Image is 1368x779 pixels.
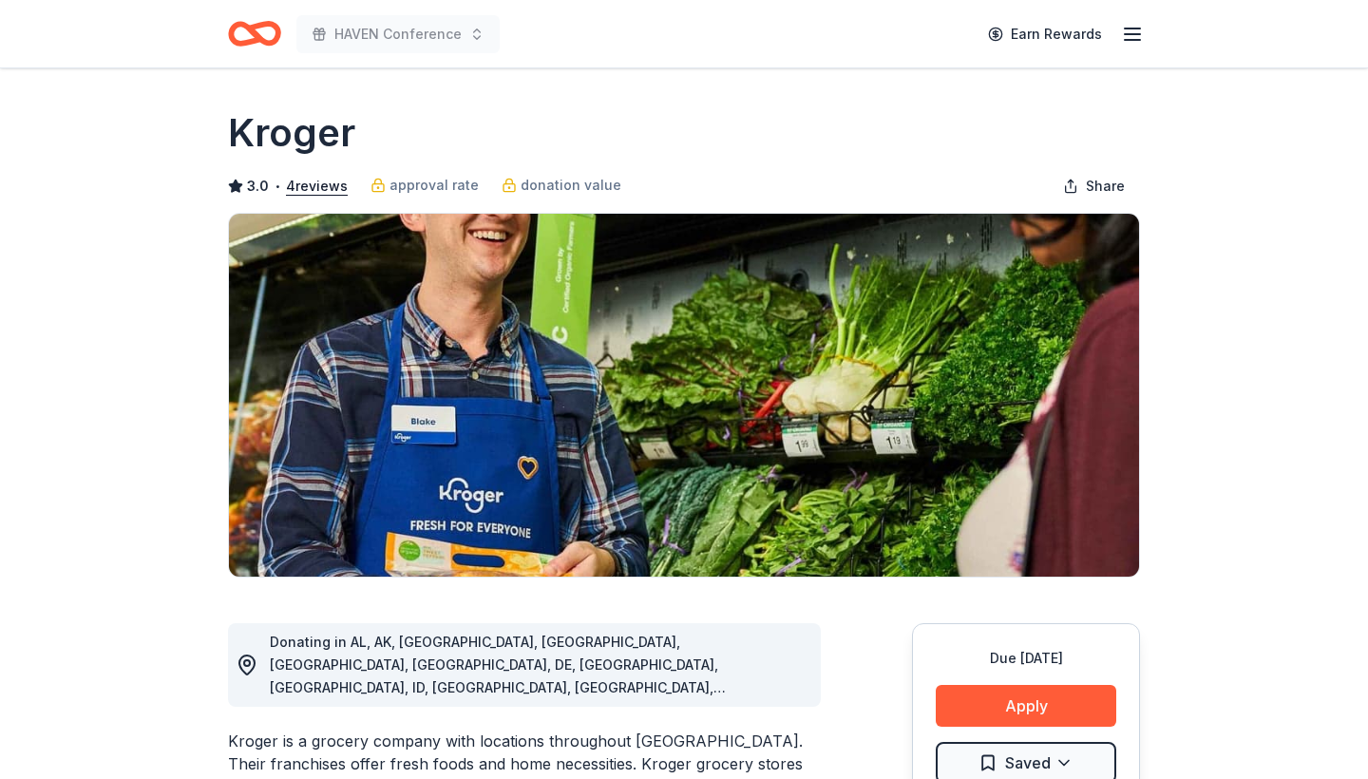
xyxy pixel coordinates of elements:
[334,23,462,46] span: HAVEN Conference
[228,106,355,160] h1: Kroger
[1005,750,1051,775] span: Saved
[389,174,479,197] span: approval rate
[228,11,281,56] a: Home
[296,15,500,53] button: HAVEN Conference
[936,685,1116,727] button: Apply
[247,175,269,198] span: 3.0
[275,179,281,194] span: •
[229,214,1139,577] img: Image for Kroger
[370,174,479,197] a: approval rate
[286,175,348,198] button: 4reviews
[1048,167,1140,205] button: Share
[936,647,1116,670] div: Due [DATE]
[977,17,1113,51] a: Earn Rewards
[502,174,621,197] a: donation value
[521,174,621,197] span: donation value
[1086,175,1125,198] span: Share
